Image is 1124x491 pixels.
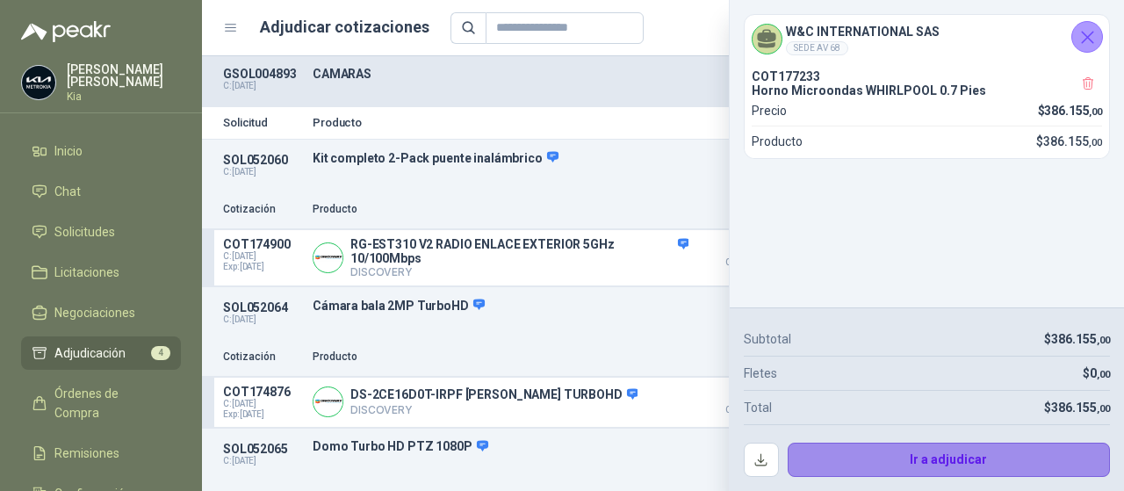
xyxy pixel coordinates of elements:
p: C: [DATE] [223,167,302,177]
a: Solicitudes [21,215,181,249]
span: Licitaciones [54,263,119,282]
span: Adjudicación [54,343,126,363]
span: Órdenes de Compra [54,384,164,422]
p: $ [1044,398,1110,417]
p: Producto [313,349,688,365]
p: $ 8.616.623 [699,385,787,415]
p: Precio [752,101,787,120]
p: C: [DATE] [223,314,302,325]
span: ,00 [1097,369,1110,380]
p: COT174900 [223,237,302,251]
span: ,00 [1097,335,1110,346]
p: CAMARAS [313,67,850,81]
p: SOL052064 [223,300,302,314]
p: Producto [313,201,688,218]
a: Inicio [21,134,181,168]
p: DS-2CE16D0T-IRPF [PERSON_NAME] TURBOHD [350,387,638,403]
a: Negociaciones [21,296,181,329]
span: Crédito 30 días [699,406,787,415]
img: Company Logo [22,66,55,99]
span: Inicio [54,141,83,161]
span: 4 [151,346,170,360]
a: Adjudicación4 [21,336,181,370]
p: Kia [67,91,181,102]
p: Producto [752,132,803,151]
p: Precio [699,201,787,218]
span: ,00 [1089,137,1102,148]
p: SOL052060 [223,153,302,167]
span: Crédito 30 días [699,258,787,267]
p: Solicitud [223,117,302,128]
p: Kit completo 2-Pack puente inalámbrico [313,150,850,166]
img: Company Logo [313,243,342,272]
span: 0 [1090,366,1110,380]
span: C: [DATE] [223,251,302,262]
p: [PERSON_NAME] [PERSON_NAME] [67,63,181,88]
span: 386.155 [1051,332,1110,346]
span: Remisiones [54,444,119,463]
span: Chat [54,182,81,201]
span: Exp: [DATE] [223,262,302,272]
p: DISCOVERY [350,403,638,416]
p: Horno Microondas WHIRLPOOL 0.7 Pies [752,83,1102,97]
p: DISCOVERY [350,265,688,278]
p: $ [1038,101,1103,120]
a: Chat [21,175,181,208]
p: $ 481.855 [699,237,787,267]
p: C: [DATE] [223,81,302,91]
span: ,00 [1089,106,1102,118]
p: COT177233 [752,69,1102,83]
span: 386.155 [1044,104,1102,118]
p: COT174876 [223,385,302,399]
a: Remisiones [21,437,181,470]
p: Fletes [744,364,777,383]
img: Company Logo [313,387,342,416]
p: SOL052065 [223,442,302,456]
p: Domo Turbo HD PTZ 1080P [313,439,850,455]
p: Cotización [223,349,302,365]
span: 386.155 [1043,134,1102,148]
span: C: [DATE] [223,399,302,409]
p: RG-EST310 V2 RADIO ENLACE EXTERIOR 5GHz 10/100Mbps [350,237,688,265]
span: Solicitudes [54,222,115,242]
p: GSOL004893 [223,67,302,81]
p: Subtotal [744,329,791,349]
span: 386.155 [1051,401,1110,415]
button: Ir a adjudicar [788,443,1111,478]
span: Negociaciones [54,303,135,322]
h1: Adjudicar cotizaciones [260,15,429,40]
span: Exp: [DATE] [223,409,302,420]
p: C: [DATE] [223,456,302,466]
p: $ [1036,132,1102,151]
p: $ [1083,364,1110,383]
p: Total [744,398,772,417]
span: ,00 [1097,403,1110,415]
p: $ [1044,329,1110,349]
a: Órdenes de Compra [21,377,181,430]
p: Precio [699,349,787,365]
p: Cotización [223,201,302,218]
a: Licitaciones [21,256,181,289]
img: Logo peakr [21,21,111,42]
p: Cámara bala 2MP TurboHD [313,298,850,314]
p: Producto [313,117,850,128]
